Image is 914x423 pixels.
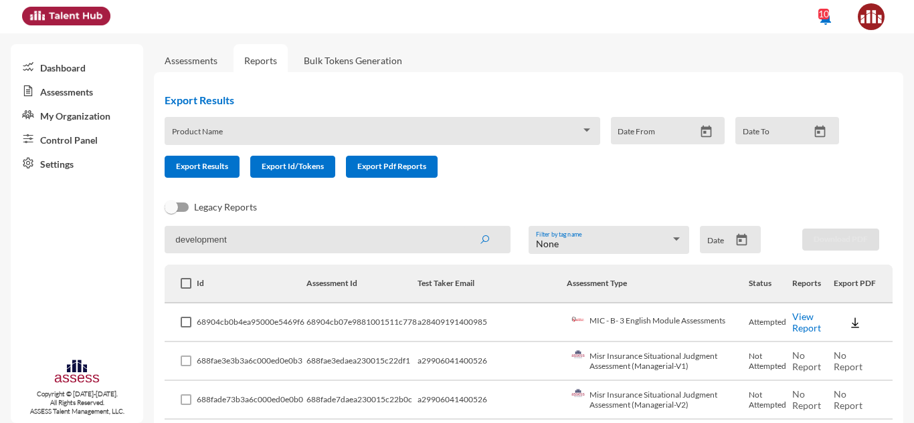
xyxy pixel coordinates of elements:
[306,265,418,303] th: Assessment Id
[808,125,832,139] button: Open calendar
[11,151,143,175] a: Settings
[834,349,862,372] span: No Report
[749,381,792,420] td: Not Attempted
[165,226,511,253] input: Search by name, token, assessment type, etc.
[749,265,792,303] th: Status
[293,44,413,77] a: Bulk Tokens Generation
[165,156,240,178] button: Export Results
[176,161,228,171] span: Export Results
[567,381,749,420] td: Misr Insurance Situational Judgment Assessment (Managerial-V2)
[834,388,862,411] span: No Report
[792,388,821,411] span: No Report
[418,303,567,342] td: a28409191400985
[536,238,559,249] span: None
[197,342,306,381] td: 688fae3e3b3a6c000ed0e0b3
[792,265,834,303] th: Reports
[749,342,792,381] td: Not Attempted
[792,349,821,372] span: No Report
[11,103,143,127] a: My Organization
[818,10,834,26] mat-icon: notifications
[418,381,567,420] td: a29906041400526
[418,342,567,381] td: a29906041400526
[567,342,749,381] td: Misr Insurance Situational Judgment Assessment (Managerial-V1)
[802,229,879,251] button: Download PDF
[567,265,749,303] th: Assessment Type
[306,381,418,420] td: 688fade7daea230015c22b0c
[357,161,426,171] span: Export Pdf Reports
[234,44,288,77] a: Reports
[418,265,567,303] th: Test Taker Email
[197,303,306,342] td: 68904cb0b4ea95000e5469f6
[165,94,850,106] h2: Export Results
[11,79,143,103] a: Assessments
[567,303,749,342] td: MIC - B- 3 English Module Assessments
[11,127,143,151] a: Control Panel
[11,390,143,416] p: Copyright © [DATE]-[DATE]. All Rights Reserved. ASSESS Talent Management, LLC.
[306,342,418,381] td: 688fae3edaea230015c22df1
[250,156,335,178] button: Export Id/Tokens
[792,311,821,333] a: View Report
[306,303,418,342] td: 68904cb07e9881001511c778
[11,55,143,79] a: Dashboard
[262,161,324,171] span: Export Id/Tokens
[197,265,306,303] th: Id
[730,233,753,247] button: Open calendar
[695,125,718,139] button: Open calendar
[818,9,829,19] div: 10
[814,234,868,244] span: Download PDF
[165,55,217,66] a: Assessments
[197,381,306,420] td: 688fade73b3a6c000ed0e0b0
[194,199,257,215] span: Legacy Reports
[749,303,792,342] td: Attempted
[54,358,100,387] img: assesscompany-logo.png
[834,265,893,303] th: Export PDF
[346,156,438,178] button: Export Pdf Reports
